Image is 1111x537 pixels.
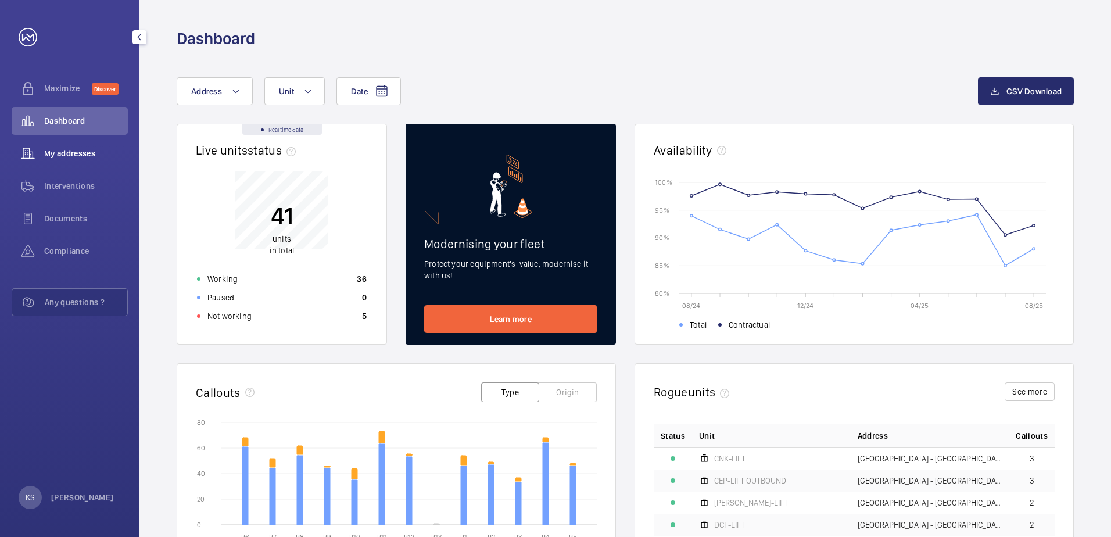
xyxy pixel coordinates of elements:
[858,477,1002,485] span: [GEOGRAPHIC_DATA] - [GEOGRAPHIC_DATA],
[197,470,205,478] text: 40
[424,258,597,281] p: Protect your equipment's value, modernise it with us!
[207,292,234,303] p: Paused
[362,310,367,322] p: 5
[424,305,597,333] a: Learn more
[655,234,669,242] text: 90 %
[858,454,1002,463] span: [GEOGRAPHIC_DATA] - [GEOGRAPHIC_DATA],
[714,477,786,485] span: CEP-LIFT OUTBOUND
[699,430,715,442] span: Unit
[655,178,672,186] text: 100 %
[1025,302,1043,310] text: 08/25
[248,143,300,157] span: status
[1030,477,1034,485] span: 3
[357,273,367,285] p: 36
[911,302,929,310] text: 04/25
[682,302,700,310] text: 08/24
[207,273,238,285] p: Working
[45,296,127,308] span: Any questions ?
[1016,430,1048,442] span: Callouts
[196,385,241,400] h2: Callouts
[424,237,597,251] h2: Modernising your fleet
[44,83,92,94] span: Maximize
[273,234,291,244] span: units
[858,499,1002,507] span: [GEOGRAPHIC_DATA] - [GEOGRAPHIC_DATA],
[690,319,707,331] span: Total
[481,382,539,402] button: Type
[44,245,128,257] span: Compliance
[44,148,128,159] span: My addresses
[207,310,252,322] p: Not working
[714,499,788,507] span: [PERSON_NAME]-LIFT
[661,430,685,442] p: Status
[44,180,128,192] span: Interventions
[539,382,597,402] button: Origin
[655,289,669,297] text: 80 %
[1005,382,1055,401] button: See more
[655,262,669,270] text: 85 %
[51,492,114,503] p: [PERSON_NAME]
[714,454,746,463] span: CNK-LIFT
[270,201,294,230] p: 41
[270,233,294,256] p: in total
[197,495,205,503] text: 20
[1030,454,1034,463] span: 3
[197,521,201,529] text: 0
[26,492,35,503] p: KS
[490,155,532,218] img: marketing-card.svg
[279,87,294,96] span: Unit
[1030,521,1034,529] span: 2
[197,444,205,452] text: 60
[336,77,401,105] button: Date
[196,143,300,157] h2: Live units
[177,28,255,49] h1: Dashboard
[197,418,205,427] text: 80
[351,87,368,96] span: Date
[978,77,1074,105] button: CSV Download
[1030,499,1034,507] span: 2
[44,213,128,224] span: Documents
[655,206,669,214] text: 95 %
[1006,87,1062,96] span: CSV Download
[729,319,770,331] span: Contractual
[858,521,1002,529] span: [GEOGRAPHIC_DATA] - [GEOGRAPHIC_DATA],
[191,87,222,96] span: Address
[688,385,734,399] span: units
[714,521,745,529] span: DCF-LIFT
[242,124,322,135] div: Real time data
[654,385,734,399] h2: Rogue
[797,302,813,310] text: 12/24
[858,430,888,442] span: Address
[92,83,119,95] span: Discover
[264,77,325,105] button: Unit
[362,292,367,303] p: 0
[44,115,128,127] span: Dashboard
[654,143,712,157] h2: Availability
[177,77,253,105] button: Address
